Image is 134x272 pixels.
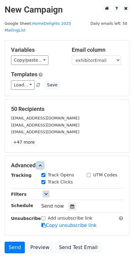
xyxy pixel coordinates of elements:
strong: Filters [11,192,27,197]
a: Daily emails left: 50 [88,21,129,26]
a: Send [5,242,25,253]
span: Send now [41,203,64,209]
small: [EMAIL_ADDRESS][DOMAIN_NAME] [11,116,79,120]
a: Preview [26,242,53,253]
a: Templates [11,71,37,77]
a: Copy unsubscribe link [41,223,97,228]
h5: 50 Recipients [11,106,123,112]
small: [EMAIL_ADDRESS][DOMAIN_NAME] [11,123,79,127]
a: +47 more [11,138,37,146]
label: UTM Codes [93,172,117,178]
label: Track Clicks [48,179,73,185]
span: Daily emails left: 50 [88,20,129,27]
strong: Schedule [11,203,33,208]
a: Send Test Email [55,242,101,253]
a: Copy/paste... [11,55,48,65]
h5: Email column [72,47,123,53]
strong: Tracking [11,173,32,178]
h2: New Campaign [5,5,129,15]
div: 聊天小工具 [103,243,134,272]
label: Add unsubscribe link [48,215,93,221]
small: Google Sheet: [5,21,71,33]
label: Track Opens [48,172,74,178]
small: [EMAIL_ADDRESS][DOMAIN_NAME] [11,130,79,134]
button: Save [44,80,60,90]
a: HomeDelights 2025 MailingList [5,21,71,33]
h5: Advanced [11,162,123,169]
a: Load... [11,80,35,90]
iframe: Chat Widget [103,243,134,272]
h5: Variables [11,47,63,53]
strong: Unsubscribe [11,216,41,221]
